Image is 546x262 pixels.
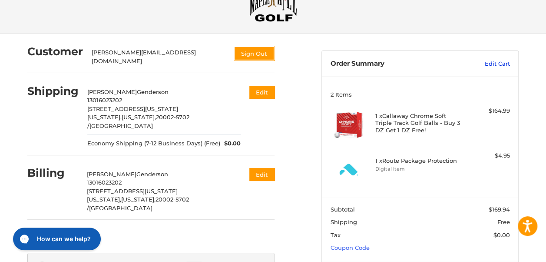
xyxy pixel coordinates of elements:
[249,168,275,181] button: Edit
[87,114,122,121] span: [US_STATE],
[249,86,275,98] button: Edit
[89,122,153,129] span: [GEOGRAPHIC_DATA]
[87,196,189,212] span: 20002-5702 /
[331,244,370,251] a: Coupon Code
[493,232,510,238] span: $0.00
[87,88,137,95] span: [PERSON_NAME]
[331,206,355,213] span: Subtotal
[92,48,225,65] div: [PERSON_NAME][EMAIL_ADDRESS][DOMAIN_NAME]
[87,196,121,203] span: [US_STATE],
[331,91,510,98] h3: 2 Items
[497,218,510,225] span: Free
[87,105,178,112] span: [STREET_ADDRESS][US_STATE]
[453,60,510,68] a: Edit Cart
[489,206,510,213] span: $169.94
[87,139,220,148] span: Economy Shipping (7-12 Business Days) (Free)
[87,188,178,195] span: [STREET_ADDRESS][US_STATE]
[9,225,103,253] iframe: Gorgias live chat messenger
[87,97,122,104] span: 13016023202
[137,88,169,95] span: Genderson
[375,165,463,173] li: Digital Item
[27,84,79,98] h2: Shipping
[234,46,275,60] button: Sign Out
[331,60,453,68] h3: Order Summary
[136,171,168,178] span: Genderson
[331,232,341,238] span: Tax
[27,166,78,180] h2: Billing
[87,179,122,186] span: 13016023202
[122,114,156,121] span: [US_STATE],
[375,112,463,134] h4: 1 x Callaway Chrome Soft Triple Track Golf Balls - Buy 3 DZ Get 1 DZ Free!
[465,107,510,115] div: $164.99
[220,139,241,148] span: $0.00
[87,114,189,129] span: 20002-5702 /
[121,196,156,203] span: [US_STATE],
[89,205,152,212] span: [GEOGRAPHIC_DATA]
[87,171,136,178] span: [PERSON_NAME]
[331,218,357,225] span: Shipping
[27,45,83,58] h2: Customer
[375,157,463,164] h4: 1 x Route Package Protection
[465,151,510,160] div: $4.95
